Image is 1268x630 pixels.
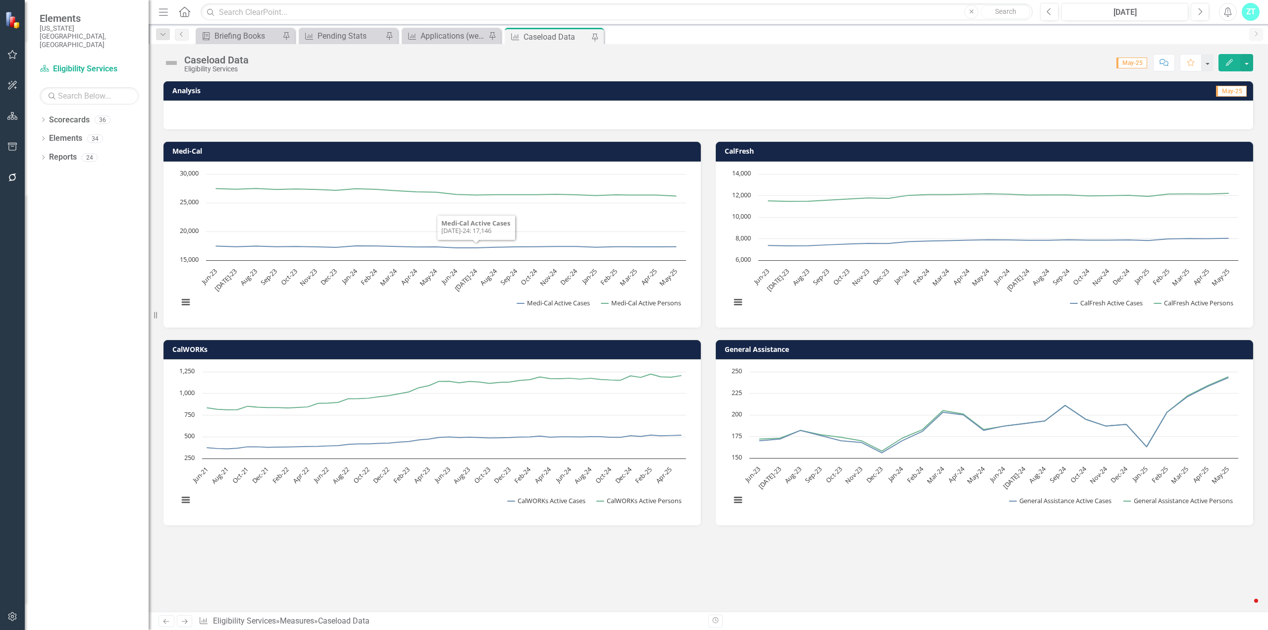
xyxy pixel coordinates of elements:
text: Dec-23 [492,465,512,485]
text: May-25 [657,267,679,288]
text: Oct-22 [351,465,371,485]
button: ZT [1242,3,1260,21]
text: May-24 [418,266,439,288]
text: May-25 [1210,267,1231,288]
h3: CalFresh [725,147,1248,155]
text: 12,000 [732,190,751,199]
text: Nov-23 [850,267,871,287]
text: 25,000 [180,197,199,206]
div: Chart. Highcharts interactive chart. [726,169,1243,318]
text: Nov-24 [1090,266,1111,287]
text: Apr-25 [1191,267,1211,286]
a: Pending Stats [301,30,383,42]
text: Apr-23 [412,465,431,485]
text: Mar-24 [925,464,946,486]
span: Search [995,7,1016,15]
text: Jun-23 [742,464,762,484]
text: Oct-23 [472,465,492,485]
h3: CalWORKs [172,345,695,353]
text: Aug-23 [238,267,259,287]
button: View chart menu, Chart [731,493,745,507]
text: Apr-24 [533,465,553,485]
text: Jan-24 [885,464,905,484]
div: Pending Stats [317,30,383,42]
button: View chart menu, Chart [179,493,193,507]
svg: Interactive chart [726,367,1243,515]
text: Jun-23 [199,267,219,286]
text: Aug-21 [210,465,230,486]
text: Feb-24 [359,266,379,287]
text: Feb-24 [512,465,533,486]
text: Feb-24 [905,464,926,485]
div: 24 [82,153,98,162]
text: Nov-23 [298,267,318,287]
text: Jun-24 [987,464,1007,485]
text: 750 [184,410,195,419]
div: Chart. Highcharts interactive chart. [726,367,1243,515]
text: Dec-21 [250,465,270,485]
div: 36 [95,115,110,124]
text: Feb-25 [633,465,653,485]
text: Jun-22 [311,465,331,485]
text: Dec-23 [864,464,885,485]
text: Jan-25 [1130,464,1150,484]
small: [US_STATE][GEOGRAPHIC_DATA], [GEOGRAPHIC_DATA] [40,24,139,49]
svg: Interactive chart [726,169,1243,318]
text: Dec-23 [318,267,339,287]
button: Show CalFresh Active Cases [1070,298,1144,307]
text: 30,000 [180,169,199,177]
button: Show CalWORKs Active Persons [597,496,682,505]
svg: Interactive chart [173,367,691,515]
text: Dec-24 [1111,266,1132,287]
text: 8,000 [736,233,751,242]
a: Applications (weekly) [404,30,486,42]
div: Chart. Highcharts interactive chart. [173,367,691,515]
a: Scorecards [49,115,90,126]
text: May-25 [1210,464,1231,486]
button: Show CalFresh Active Persons [1154,298,1234,307]
text: 20,000 [180,226,199,235]
input: Search Below... [40,87,139,105]
text: Feb-25 [1151,267,1171,287]
text: Dec-24 [613,465,634,486]
h3: General Assistance [725,345,1248,353]
text: Jan-25 [1131,267,1151,286]
text: 10,000 [732,212,751,221]
span: Elements [40,12,139,24]
text: [DATE]-23 [756,464,783,491]
text: 14,000 [732,169,751,177]
button: View chart menu, Chart [731,295,745,309]
text: [DATE]-23 [765,267,791,293]
h3: Analysis [172,87,679,94]
text: [DATE]-23 [212,267,239,293]
text: Sep-24 [498,266,519,287]
a: Eligibility Services [40,63,139,75]
text: Oct-24 [519,266,539,286]
iframe: Intercom live chat [1234,596,1258,620]
text: Dec-22 [371,465,391,485]
text: [DATE]-24 [1001,464,1028,491]
button: Show General Assistance Active Persons [1124,496,1234,505]
text: Apr-25 [1191,464,1211,484]
text: [DATE]-24 [453,266,479,293]
text: 1,000 [179,388,195,397]
div: Briefing Books [214,30,280,42]
text: 250 [184,453,195,462]
text: Nov-24 [538,266,559,287]
text: 225 [732,388,742,397]
text: Jun-24 [439,266,459,286]
text: Jun-21 [190,465,210,485]
text: Apr-25 [654,465,674,485]
text: Dec-24 [1109,464,1129,485]
div: » » [199,616,701,627]
text: Apr-24 [946,464,966,485]
text: Oct-23 [831,267,851,286]
text: Mar-25 [1170,267,1191,287]
button: Show CalWORKs Active Cases [508,496,586,505]
text: Feb-25 [1150,464,1170,485]
text: May-24 [970,266,992,288]
button: [DATE] [1061,3,1188,21]
text: Mar-24 [930,266,951,287]
text: Dec-23 [871,267,891,287]
text: Aug-23 [791,267,811,287]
